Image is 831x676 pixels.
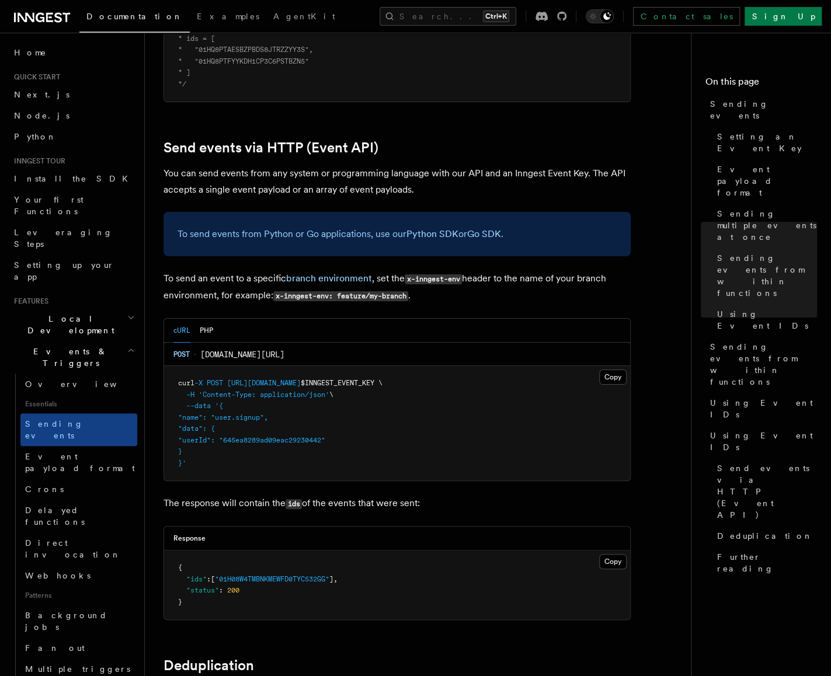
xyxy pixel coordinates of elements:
span: }' [178,459,186,467]
span: Local Development [9,313,127,336]
span: "data": { [178,424,215,433]
a: Leveraging Steps [9,222,137,255]
a: Deduplication [712,525,817,546]
span: Direct invocation [25,538,121,559]
a: AgentKit [266,4,342,32]
a: Sending events [20,413,137,446]
span: } [178,598,182,606]
a: Background jobs [20,605,137,637]
span: , [333,575,338,583]
span: Inngest tour [9,156,65,166]
button: Copy [599,554,627,569]
a: Sign Up [745,7,822,26]
span: * "01HQ8PTFYYKDH1CP3C6PSTBZN5" [178,57,309,65]
span: Crons [25,485,64,494]
span: "name": "user.signup", [178,413,268,421]
span: Background jobs [25,611,107,632]
span: Sending events from within functions [717,252,817,299]
a: Install the SDK [9,168,137,189]
span: "01H08W4TMBNKMEWFD0TYC532GG" [215,575,329,583]
button: Copy [599,370,627,385]
a: Delayed functions [20,500,137,532]
a: Using Event IDs [705,392,817,425]
span: Install the SDK [14,174,135,183]
span: AgentKit [273,12,335,21]
span: Features [9,297,48,306]
span: Fan out [25,643,85,653]
span: ] [329,575,333,583]
span: curl [178,379,194,387]
button: Local Development [9,308,137,341]
button: cURL [173,319,190,343]
a: Further reading [712,546,817,579]
a: Overview [20,374,137,395]
span: Events & Triggers [9,346,127,369]
a: Documentation [79,4,190,33]
a: Webhooks [20,565,137,586]
span: Patterns [20,586,137,605]
a: Examples [190,4,266,32]
a: Go SDK [467,228,501,239]
span: Event payload format [25,452,135,473]
code: x-inngest-env [405,274,462,284]
span: Sending events from within functions [710,341,817,388]
a: Sending events from within functions [712,248,817,304]
span: Sending multiple events at once [717,208,817,243]
p: To send an event to a specific , set the header to the name of your branch environment, for examp... [164,270,631,304]
span: Using Event IDs [717,308,817,332]
span: Python [14,132,57,141]
a: Contact sales [633,7,740,26]
span: Using Event IDs [710,397,817,420]
span: Quick start [9,72,60,82]
span: Send events via HTTP (Event API) [717,462,817,521]
span: Webhooks [25,571,91,580]
a: Python [9,126,137,147]
span: Node.js [14,111,69,120]
span: "ids" [186,575,207,583]
a: Deduplication [164,657,254,674]
span: * ids = [ [178,34,215,43]
a: Using Event IDs [705,425,817,458]
a: Using Event IDs [712,304,817,336]
span: -X [194,379,203,387]
span: { [178,563,182,572]
kbd: Ctrl+K [483,11,509,22]
a: Crons [20,479,137,500]
span: Setting an Event Key [717,131,817,154]
span: Event payload format [717,163,817,198]
span: Leveraging Steps [14,228,113,249]
a: Node.js [9,105,137,126]
span: Delayed functions [25,506,85,527]
a: Next.js [9,84,137,105]
span: Sending events [25,419,84,440]
span: [DOMAIN_NAME][URL] [200,349,284,360]
span: -H [186,391,194,399]
span: POST [207,379,223,387]
span: POST [173,350,190,359]
a: Python SDK [406,228,458,239]
p: The response will contain the of the events that were sent: [164,495,631,512]
a: Home [9,42,137,63]
span: Home [14,47,47,58]
span: 200 [227,586,239,594]
a: Send events via HTTP (Event API) [712,458,817,525]
span: Sending events [710,98,817,121]
span: "userId": "645ea8289ad09eac29230442" [178,436,325,444]
a: Sending events from within functions [705,336,817,392]
code: x-inngest-env: feature/my-branch [273,291,408,301]
button: Toggle dark mode [586,9,614,23]
span: : [207,575,211,583]
h4: On this page [705,75,817,93]
span: "status" [186,586,219,594]
span: Deduplication [717,530,813,542]
code: ids [286,499,302,509]
span: Setting up your app [14,260,114,281]
span: [ [211,575,215,583]
a: Event payload format [20,446,137,479]
span: 'Content-Type: application/json' [199,391,329,399]
span: Examples [197,12,259,21]
a: Send events via HTTP (Event API) [164,140,378,156]
button: PHP [200,319,213,343]
span: $INNGEST_EVENT_KEY \ [301,379,383,387]
a: Direct invocation [20,532,137,565]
